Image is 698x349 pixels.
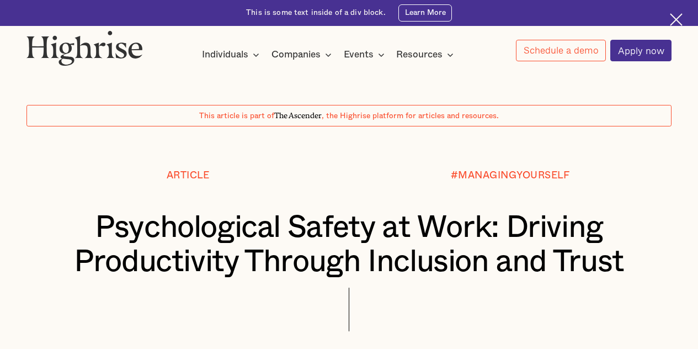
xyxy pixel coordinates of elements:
a: Apply now [610,40,672,61]
div: Companies [271,48,335,61]
span: This article is part of [199,112,274,120]
a: Schedule a demo [516,40,606,61]
div: Events [344,48,388,61]
div: #MANAGINGYOURSELF [451,170,570,181]
div: This is some text inside of a div block. [246,8,386,18]
div: Individuals [202,48,263,61]
img: Highrise logo [26,30,143,66]
div: Resources [396,48,457,61]
a: Learn More [398,4,452,22]
div: Individuals [202,48,248,61]
span: The Ascender [274,109,322,119]
img: Cross icon [670,13,683,26]
span: , the Highrise platform for articles and resources. [322,112,499,120]
div: Resources [396,48,443,61]
h1: Psychological Safety at Work: Driving Productivity Through Inclusion and Trust [54,211,644,279]
div: Article [167,170,210,181]
div: Events [344,48,374,61]
div: Companies [271,48,321,61]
